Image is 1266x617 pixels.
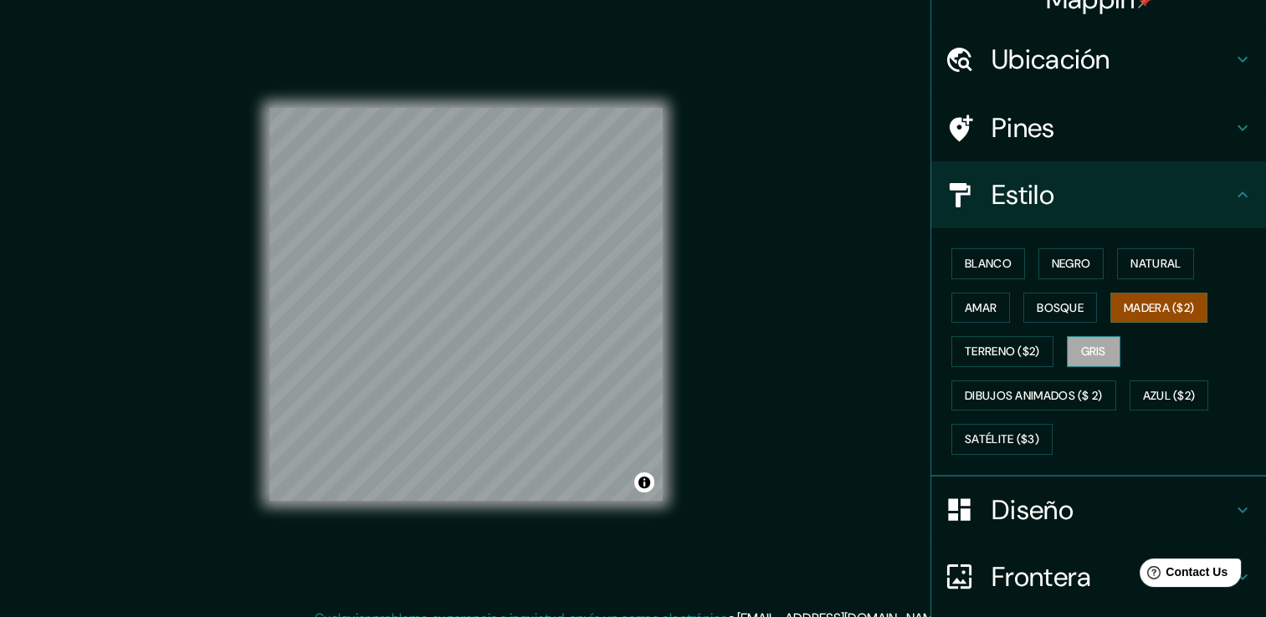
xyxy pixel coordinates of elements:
font: Madera ($2) [1124,298,1194,319]
div: Diseño [931,477,1266,543]
div: Estilo [931,161,1266,228]
h4: Pines [992,111,1233,145]
font: Amar [965,298,997,319]
font: Natural [1130,253,1181,274]
button: Blanco [951,248,1025,279]
div: Frontera [931,543,1266,610]
button: Natural [1117,248,1194,279]
button: Gris [1067,336,1120,367]
canvas: Mapa [269,108,663,501]
h4: Estilo [992,178,1233,212]
h4: Diseño [992,493,1233,527]
font: Negro [1052,253,1091,274]
font: Gris [1081,341,1106,362]
button: Alternar atribución [634,472,654,492]
button: Bosque [1023,293,1097,324]
h4: Ubicación [992,43,1233,76]
button: Madera ($2) [1110,293,1207,324]
div: Ubicación [931,26,1266,93]
iframe: Help widget launcher [1117,552,1248,599]
div: Pines [931,94,1266,161]
button: Dibujos animados ($ 2) [951,380,1116,411]
button: Amar [951,293,1010,324]
button: Terreno ($2) [951,336,1053,367]
button: Azul ($2) [1130,380,1209,411]
font: Blanco [965,253,1012,274]
button: Negro [1038,248,1105,279]
font: Dibujos animados ($ 2) [965,385,1103,406]
button: Satélite ($3) [951,424,1053,455]
font: Satélite ($3) [965,429,1039,450]
h4: Frontera [992,560,1233,594]
font: Bosque [1037,298,1084,319]
font: Azul ($2) [1143,385,1196,406]
font: Terreno ($2) [965,341,1040,362]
